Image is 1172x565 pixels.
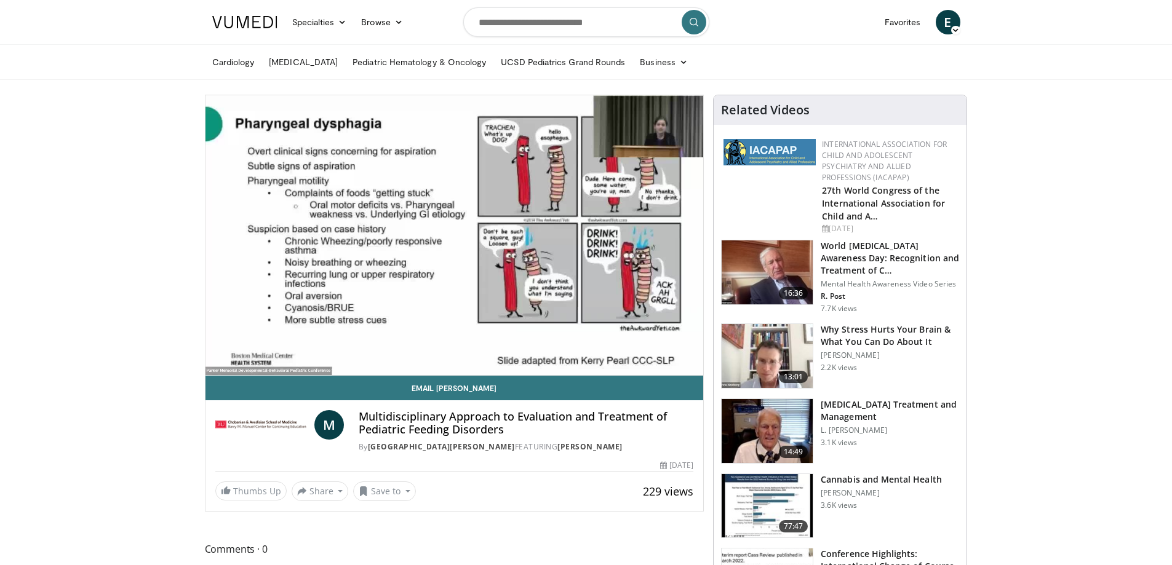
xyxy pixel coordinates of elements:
[722,474,813,538] img: 0e991599-1ace-4004-98d5-e0b39d86eda7.150x105_q85_crop-smart_upscale.jpg
[721,103,810,117] h4: Related Videos
[359,410,693,437] h4: Multidisciplinary Approach to Evaluation and Treatment of Pediatric Feeding Disorders
[779,371,808,383] span: 13:01
[643,484,693,499] span: 229 views
[345,50,493,74] a: Pediatric Hematology & Oncology
[721,398,959,464] a: 14:49 [MEDICAL_DATA] Treatment and Management L. [PERSON_NAME] 3.1K views
[212,16,277,28] img: VuMedi Logo
[822,139,947,183] a: International Association for Child and Adolescent Psychiatry and Allied Professions (IACAPAP)
[779,287,808,299] span: 16:36
[779,446,808,458] span: 14:49
[821,473,942,486] h3: Cannabis and Mental Health
[721,323,959,389] a: 13:01 Why Stress Hurts Your Brain & What You Can Do About It [PERSON_NAME] 2.2K views
[215,481,287,500] a: Thumbs Up
[205,376,704,400] a: Email [PERSON_NAME]
[821,488,942,498] p: [PERSON_NAME]
[660,460,693,471] div: [DATE]
[314,410,344,440] a: M
[821,323,959,348] h3: Why Stress Hurts Your Brain & What You Can Do About It
[463,7,709,37] input: Search topics, interventions
[721,473,959,539] a: 77:47 Cannabis and Mental Health [PERSON_NAME] 3.6K views
[493,50,632,74] a: UCSD Pediatrics Grand Rounds
[359,441,693,452] div: By FEATURING
[722,399,813,463] img: 131aa231-63ed-40f9-bacb-73b8cf340afb.150x105_q85_crop-smart_upscale.jpg
[821,363,857,373] p: 2.2K views
[285,10,354,34] a: Specialties
[205,95,704,376] video-js: Video Player
[724,139,816,165] img: 2a9917ce-aac2-4f82-acde-720e532d7410.png.150x105_q85_autocrop_double_scale_upscale_version-0.2.png
[877,10,928,34] a: Favorites
[821,398,959,423] h3: [MEDICAL_DATA] Treatment and Management
[821,304,857,314] p: 7.7K views
[822,184,945,222] a: 27th World Congress of the International Association for Child and A…
[557,441,623,452] a: [PERSON_NAME]
[721,240,959,314] a: 16:36 World [MEDICAL_DATA] Awareness Day: Recognition and Treatment of C… Mental Health Awareness...
[779,520,808,532] span: 77:47
[292,481,349,501] button: Share
[354,10,410,34] a: Browse
[936,10,960,34] a: E
[215,410,309,440] img: Boston University Chobanian & Avedisian School of Medicine
[821,279,959,289] p: Mental Health Awareness Video Series
[821,425,959,435] p: L. [PERSON_NAME]
[722,324,813,388] img: 153729e0-faea-4f29-b75f-59bcd55f36ca.150x105_q85_crop-smart_upscale.jpg
[261,50,345,74] a: [MEDICAL_DATA]
[368,441,515,452] a: [GEOGRAPHIC_DATA][PERSON_NAME]
[821,438,857,448] p: 3.1K views
[822,223,957,234] div: [DATE]
[821,240,959,277] h3: World [MEDICAL_DATA] Awareness Day: Recognition and Treatment of C…
[205,50,262,74] a: Cardiology
[205,541,704,557] span: Comments 0
[821,500,857,510] p: 3.6K views
[821,350,959,360] p: [PERSON_NAME]
[722,240,813,304] img: dad9b3bb-f8af-4dab-abc0-c3e0a61b252e.150x105_q85_crop-smart_upscale.jpg
[632,50,695,74] a: Business
[353,481,416,501] button: Save to
[821,291,959,301] p: R. Post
